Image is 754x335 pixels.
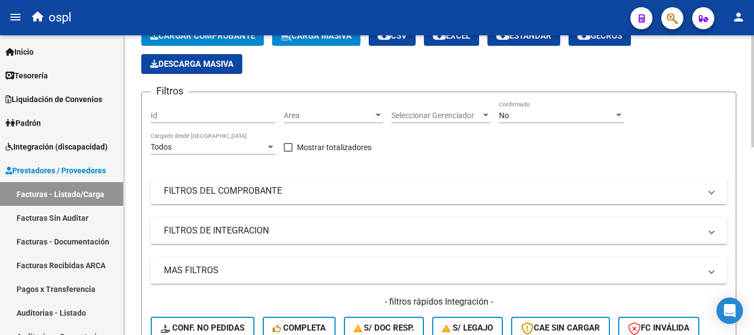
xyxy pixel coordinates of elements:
mat-icon: cloud_download [496,29,509,42]
button: Descarga Masiva [141,54,242,74]
mat-icon: cloud_download [378,29,391,42]
span: S/ legajo [442,323,493,333]
mat-expansion-panel-header: FILTROS DE INTEGRACION [151,217,727,244]
span: Mostrar totalizadores [297,141,371,154]
span: CAE SIN CARGAR [521,323,600,333]
span: Descarga Masiva [150,59,233,69]
h3: Filtros [151,83,189,99]
span: No [499,111,509,120]
mat-expansion-panel-header: MAS FILTROS [151,257,727,284]
mat-icon: menu [9,10,22,24]
span: Liquidación de Convenios [6,93,102,105]
mat-expansion-panel-header: FILTROS DEL COMPROBANTE [151,178,727,204]
button: Gecros [569,26,631,46]
span: ospl [49,6,71,30]
span: Inicio [6,46,34,58]
span: Estandar [496,31,551,41]
span: Tesorería [6,70,48,82]
span: Seleccionar Gerenciador [391,111,481,120]
h4: - filtros rápidos Integración - [151,296,727,308]
span: Todos [151,142,172,151]
span: Conf. no pedidas [161,323,245,333]
app-download-masive: Descarga masiva de comprobantes (adjuntos) [141,54,242,74]
button: Estandar [487,26,560,46]
mat-panel-title: FILTROS DEL COMPROBANTE [164,185,700,197]
span: EXCEL [433,31,470,41]
span: Completa [273,323,326,333]
span: CSV [378,31,407,41]
mat-icon: person [732,10,745,24]
mat-icon: cloud_download [433,29,446,42]
span: S/ Doc Resp. [354,323,415,333]
div: Open Intercom Messenger [716,297,743,324]
mat-panel-title: MAS FILTROS [164,264,700,276]
span: Padrón [6,117,41,129]
span: Gecros [577,31,622,41]
mat-panel-title: FILTROS DE INTEGRACION [164,225,700,237]
span: Prestadores / Proveedores [6,164,106,177]
button: Carga Masiva [272,26,360,46]
button: Cargar Comprobante [141,26,264,46]
span: Carga Masiva [281,31,352,41]
mat-icon: cloud_download [577,29,591,42]
button: EXCEL [424,26,479,46]
button: CSV [369,26,416,46]
span: Cargar Comprobante [150,31,255,41]
span: FC Inválida [628,323,689,333]
span: Integración (discapacidad) [6,141,108,153]
span: Area [284,111,373,120]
